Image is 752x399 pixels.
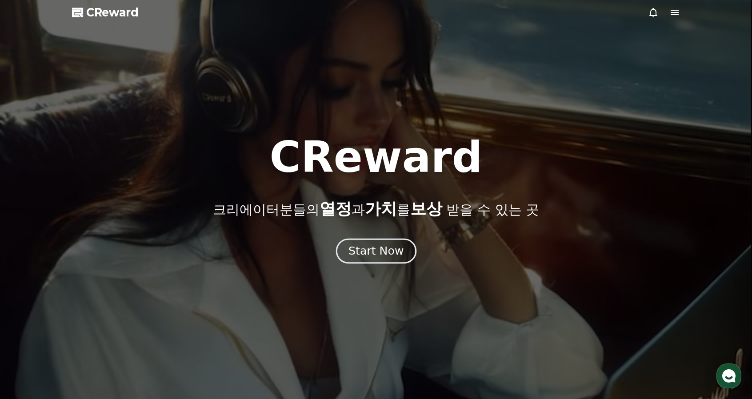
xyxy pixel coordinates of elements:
[59,282,115,304] a: 대화
[72,5,139,20] a: CReward
[338,248,415,256] a: Start Now
[115,282,171,304] a: 설정
[269,136,482,179] h1: CReward
[348,243,404,259] div: Start Now
[365,199,397,218] span: 가치
[28,295,33,302] span: 홈
[320,199,352,218] span: 열정
[410,199,442,218] span: 보상
[336,239,416,264] button: Start Now
[137,295,148,302] span: 설정
[3,282,59,304] a: 홈
[86,5,139,20] span: CReward
[213,200,539,218] p: 크리에이터분들의 과 를 받을 수 있는 곳
[81,295,92,303] span: 대화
